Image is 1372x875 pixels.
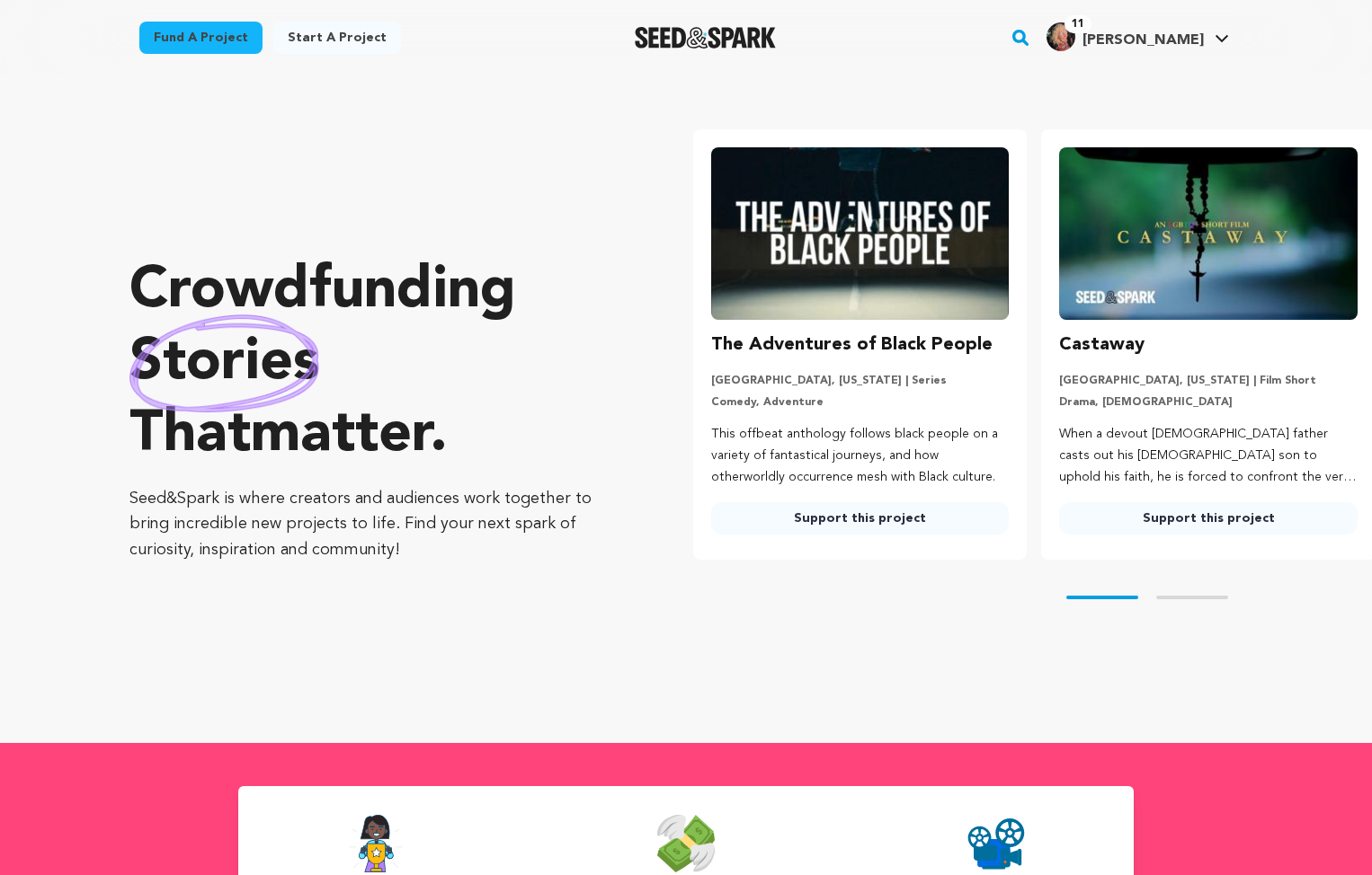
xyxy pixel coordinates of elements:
[129,486,621,563] p: Seed&Spark is where creators and audiences work together to bring incredible new projects to life...
[711,374,1010,388] p: [GEOGRAPHIC_DATA], [US_STATE] | Series
[1059,374,1358,388] p: [GEOGRAPHIC_DATA], [US_STATE] | Film Short
[657,815,715,872] img: Seed&Spark Money Raised Icon
[1059,395,1358,410] p: Drama, [DEMOGRAPHIC_DATA]
[1059,147,1358,320] img: Castaway image
[1059,502,1358,535] a: Support this project
[711,502,1010,535] a: Support this project
[635,27,776,49] img: Seed&Spark Logo Dark Mode
[129,256,621,472] p: Crowdfunding that .
[251,407,430,464] span: matter
[711,424,1010,488] p: This offbeat anthology follows black people on a variety of fantastical journeys, and how otherwo...
[129,314,319,412] img: hand sketched image
[967,815,1025,872] img: Seed&Spark Projects Created Icon
[711,395,1010,410] p: Comedy, Adventure
[273,22,401,54] a: Start a project
[1047,22,1204,51] div: Sydney M.'s Profile
[1043,19,1233,57] span: Sydney M.'s Profile
[711,147,1010,320] img: The Adventures of Black People image
[1047,22,1075,51] img: 87670b56fffde8d3.jpg
[1059,424,1358,488] p: When a devout [DEMOGRAPHIC_DATA] father casts out his [DEMOGRAPHIC_DATA] son to uphold his faith,...
[1065,15,1091,33] span: 11
[711,331,993,359] h3: The Adventures of Black People
[348,815,404,872] img: Seed&Spark Success Rate Icon
[635,27,776,49] a: Seed&Spark Homepage
[1082,33,1204,48] span: [PERSON_NAME]
[139,22,263,54] a: Fund a project
[1059,331,1145,359] h3: Castaway
[1043,19,1233,51] a: Sydney M.'s Profile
